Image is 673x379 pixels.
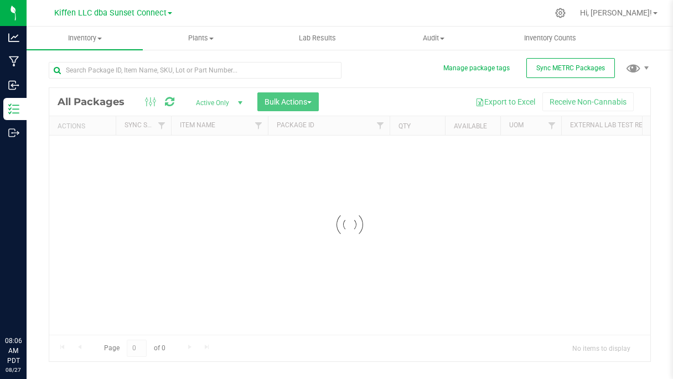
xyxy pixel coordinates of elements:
p: 08/27 [5,366,22,374]
a: Inventory [27,27,143,50]
span: Kiffen LLC dba Sunset Connect [54,8,167,18]
div: Manage settings [553,8,567,18]
a: Inventory Counts [492,27,608,50]
span: Inventory Counts [509,33,591,43]
span: Lab Results [284,33,351,43]
p: 08:06 AM PDT [5,336,22,366]
span: Audit [376,33,491,43]
input: Search Package ID, Item Name, SKU, Lot or Part Number... [49,62,341,79]
inline-svg: Analytics [8,32,19,43]
inline-svg: Inventory [8,103,19,115]
button: Sync METRC Packages [526,58,615,78]
inline-svg: Outbound [8,127,19,138]
a: Audit [376,27,492,50]
span: Plants [143,33,258,43]
span: Sync METRC Packages [536,64,605,72]
button: Manage package tags [443,64,510,73]
inline-svg: Manufacturing [8,56,19,67]
span: Hi, [PERSON_NAME]! [580,8,652,17]
span: Inventory [27,33,143,43]
inline-svg: Inbound [8,80,19,91]
a: Plants [143,27,259,50]
a: Lab Results [259,27,375,50]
